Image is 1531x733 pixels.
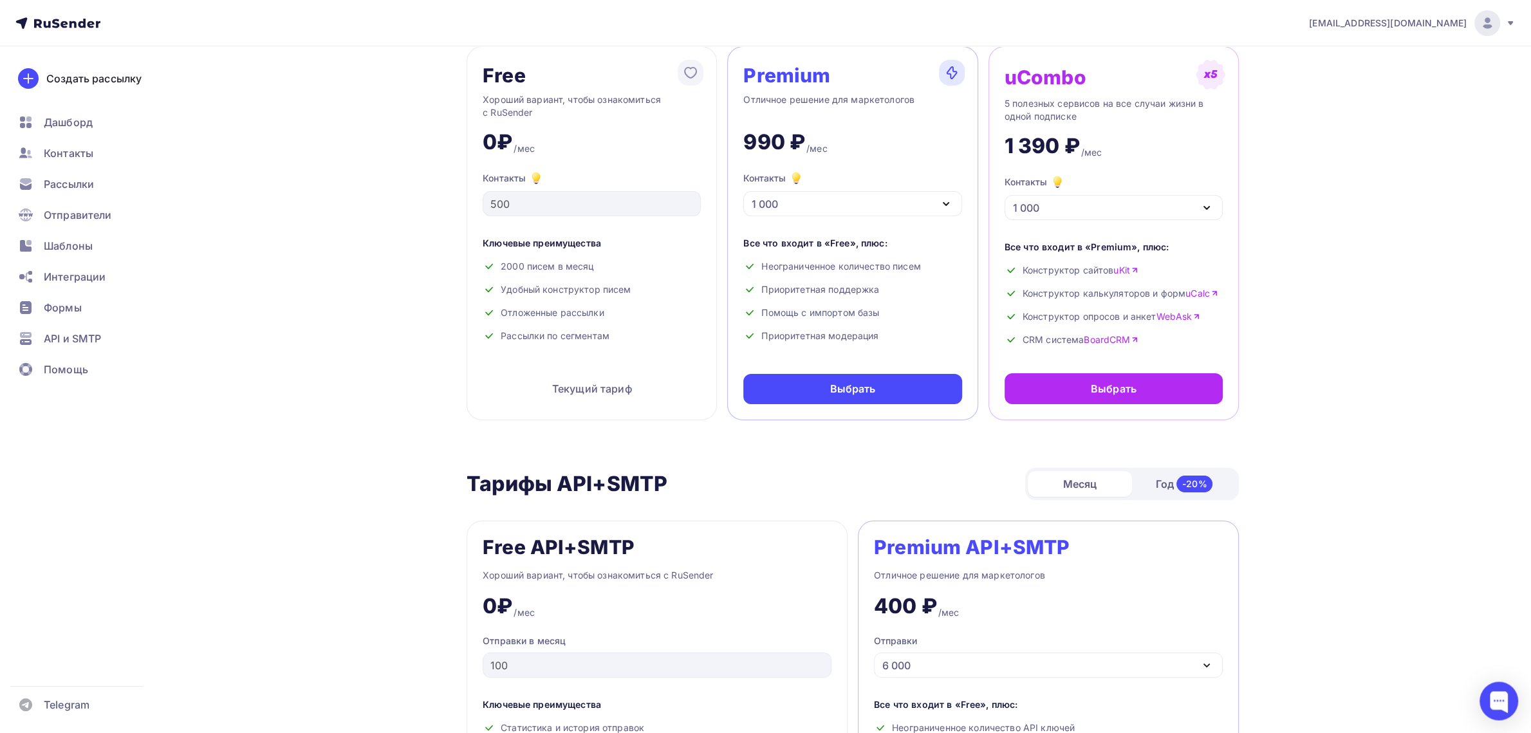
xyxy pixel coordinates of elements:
span: Конструктор сайтов [1023,264,1138,277]
div: /мес [938,606,960,619]
div: Контакты [1005,174,1065,190]
div: Все что входит в «Premium», плюс: [1005,241,1223,254]
button: Контакты 1 000 [743,171,961,216]
button: Отправки 6 000 [874,635,1223,678]
a: Дашборд [10,109,163,135]
span: CRM система [1023,333,1139,346]
div: Хороший вариант, чтобы ознакомиться с RuSender [483,568,831,583]
div: /мес [514,142,535,155]
div: 1 000 [752,196,778,212]
div: Free API+SMTP [483,537,635,557]
div: Free [483,65,526,86]
div: Premium API+SMTP [874,537,1070,557]
span: Дашборд [44,115,93,130]
div: 0₽ [483,593,512,619]
div: 2000 писем в месяц [483,260,701,273]
h2: Тарифы API+SMTP [467,471,667,497]
div: Выбрать [830,382,876,396]
div: Создать рассылку [46,71,142,86]
div: Контакты [743,171,804,186]
div: Отправки [874,635,917,647]
div: Отправки в месяц [483,635,831,647]
div: Контакты [483,171,701,186]
div: -20% [1176,476,1213,492]
div: Удобный конструктор писем [483,283,701,296]
div: Год [1132,470,1236,497]
div: Рассылки по сегментам [483,329,701,342]
div: Отличное решение для маркетологов [874,568,1223,583]
a: Рассылки [10,171,163,197]
div: uCombo [1005,67,1086,88]
div: 6 000 [882,658,911,673]
div: Ключевые преимущества [483,237,701,250]
span: API и SMTP [44,331,101,346]
button: Контакты 1 000 [1005,174,1223,220]
a: Отправители [10,202,163,228]
span: Помощь [44,362,88,377]
a: BoardCRM [1084,333,1138,346]
span: Контакты [44,145,93,161]
a: uCalc [1185,287,1218,300]
div: Отличное решение для маркетологов [743,93,961,119]
a: uKit [1113,264,1138,277]
span: Конструктор опросов и анкет [1023,310,1201,323]
span: Шаблоны [44,238,93,254]
div: /мес [1081,146,1102,159]
span: Telegram [44,697,89,712]
div: 990 ₽ [743,129,805,155]
div: Приоритетная модерация [743,329,961,342]
div: 1 390 ₽ [1005,133,1080,159]
div: Premium [743,65,830,86]
div: Выбрать [1091,381,1137,396]
span: [EMAIL_ADDRESS][DOMAIN_NAME] [1309,17,1467,30]
div: 400 ₽ [874,593,937,619]
a: WebAsk [1156,310,1200,323]
span: Рассылки [44,176,94,192]
span: Формы [44,300,82,315]
div: 5 полезных сервисов на все случаи жизни в одной подписке [1005,97,1223,123]
div: /мес [514,606,535,619]
div: Помощь с импортом базы [743,306,961,319]
div: 0₽ [483,129,512,155]
div: Текущий тариф [483,373,701,404]
div: Все что входит в «Free», плюс: [743,237,961,250]
a: Контакты [10,140,163,166]
div: Ключевые преимущества [483,698,831,711]
div: Месяц [1028,471,1132,497]
span: Отправители [44,207,112,223]
a: [EMAIL_ADDRESS][DOMAIN_NAME] [1309,10,1516,36]
div: Неограниченное количество писем [743,260,961,273]
div: /мес [806,142,828,155]
div: Все что входит в «Free», плюс: [874,698,1223,711]
a: Формы [10,295,163,320]
div: Приоритетная поддержка [743,283,961,296]
span: Конструктор калькуляторов и форм [1023,287,1218,300]
a: Шаблоны [10,233,163,259]
div: Хороший вариант, чтобы ознакомиться с RuSender [483,93,701,119]
div: Отложенные рассылки [483,306,701,319]
div: 1 000 [1013,200,1039,216]
span: Интеграции [44,269,106,284]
